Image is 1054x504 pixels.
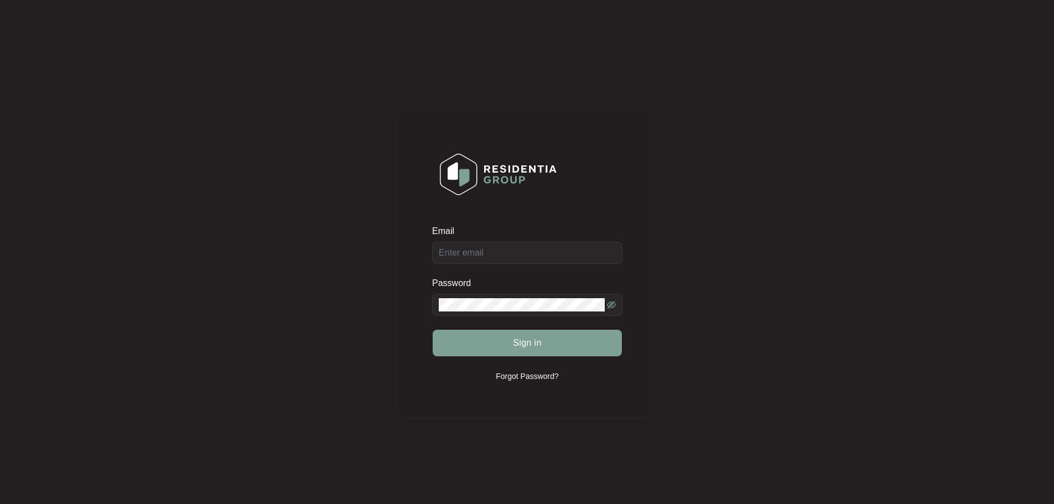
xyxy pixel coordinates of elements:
[433,146,564,202] img: Login Logo
[432,278,479,289] label: Password
[432,242,622,264] input: Email
[496,371,559,382] p: Forgot Password?
[607,300,616,309] span: eye-invisible
[513,336,542,350] span: Sign in
[432,226,462,237] label: Email
[439,298,605,311] input: Password
[433,330,622,356] button: Sign in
